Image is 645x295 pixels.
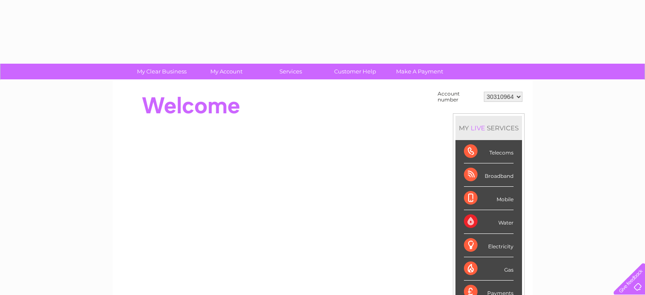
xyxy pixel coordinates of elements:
div: LIVE [469,124,487,132]
div: Broadband [464,163,514,187]
a: Customer Help [320,64,390,79]
div: MY SERVICES [455,116,522,140]
div: Gas [464,257,514,281]
div: Mobile [464,187,514,210]
div: Electricity [464,234,514,257]
div: Water [464,210,514,233]
a: My Account [191,64,261,79]
div: Telecoms [464,140,514,163]
td: Account number [436,89,482,105]
a: My Clear Business [127,64,197,79]
a: Make A Payment [385,64,455,79]
a: Services [256,64,326,79]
